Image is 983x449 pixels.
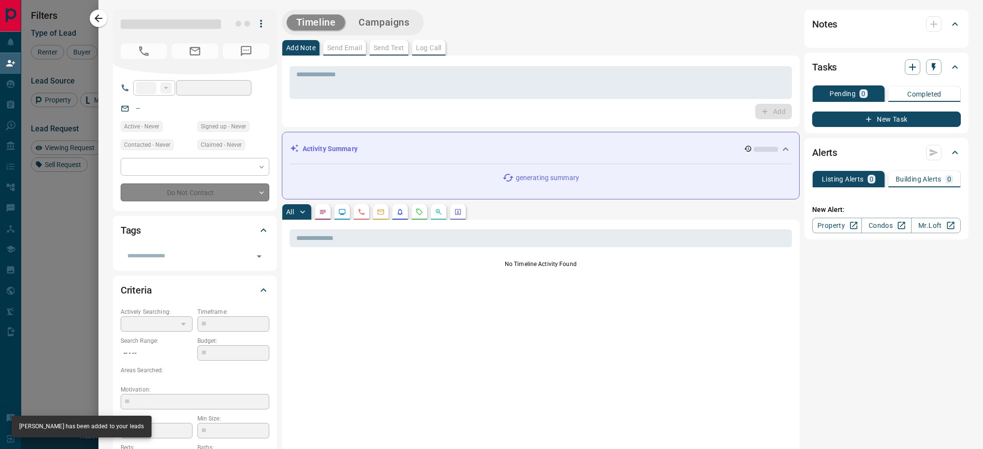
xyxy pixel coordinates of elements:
a: Property [812,218,862,233]
span: Signed up - Never [201,122,246,131]
p: No Timeline Activity Found [290,260,792,268]
div: Do Not Contact [121,183,269,201]
svg: Opportunities [435,208,443,216]
p: 0 [870,176,873,182]
span: Active - Never [124,122,159,131]
p: Listing Alerts [822,176,864,182]
p: All [286,209,294,215]
div: Notes [812,13,961,36]
div: Tags [121,219,269,242]
svg: Listing Alerts [396,208,404,216]
div: Tasks [812,56,961,79]
a: Condos [861,218,911,233]
svg: Lead Browsing Activity [338,208,346,216]
p: Home Type: [121,414,193,423]
p: Timeframe: [197,308,269,316]
span: No Number [223,43,269,59]
p: Completed [907,91,941,98]
a: Mr.Loft [911,218,961,233]
div: Activity Summary [290,140,791,158]
p: Actively Searching: [121,308,193,316]
button: Timeline [287,14,346,30]
h2: Criteria [121,282,152,298]
div: Alerts [812,141,961,164]
h2: Tags [121,223,141,238]
span: Claimed - Never [201,140,242,150]
p: Min Size: [197,414,269,423]
p: Search Range: [121,337,193,345]
svg: Agent Actions [454,208,462,216]
p: Building Alerts [896,176,941,182]
svg: Emails [377,208,385,216]
span: No Email [172,43,218,59]
svg: Notes [319,208,327,216]
svg: Calls [358,208,365,216]
p: generating summary [516,173,579,183]
h2: Notes [812,16,837,32]
p: Motivation: [121,385,269,394]
p: 0 [947,176,951,182]
p: Budget: [197,337,269,345]
a: -- [136,104,140,112]
p: Activity Summary [303,144,358,154]
span: No Number [121,43,167,59]
p: -- - -- [121,345,193,361]
svg: Requests [415,208,423,216]
p: Add Note [286,44,316,51]
h2: Alerts [812,145,837,160]
h2: Tasks [812,59,837,75]
button: Open [252,250,266,263]
p: Pending [830,90,856,97]
div: [PERSON_NAME] has been added to your leads [19,419,144,435]
p: New Alert: [812,205,961,215]
button: Campaigns [349,14,419,30]
p: 0 [861,90,865,97]
div: Criteria [121,279,269,302]
p: Areas Searched: [121,366,269,375]
button: New Task [812,112,961,127]
span: Contacted - Never [124,140,170,150]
